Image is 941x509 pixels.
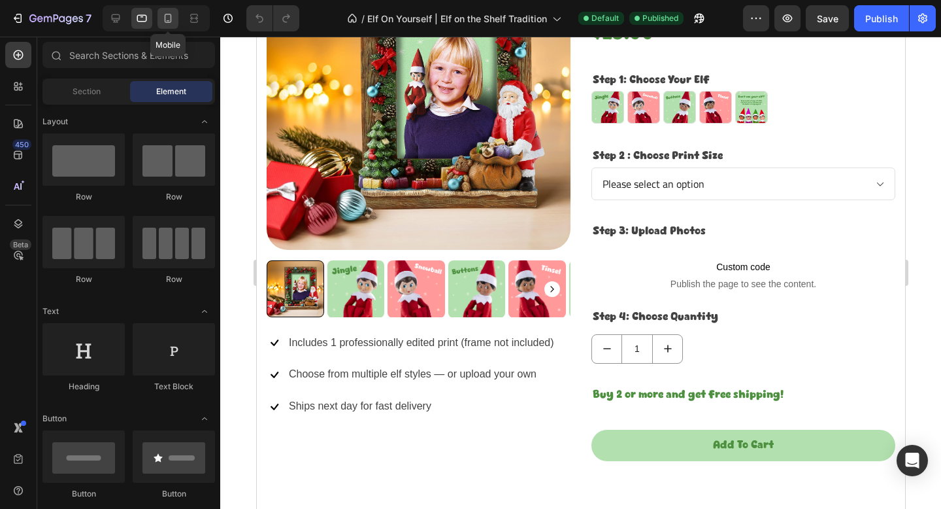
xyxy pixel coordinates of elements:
p: Step 4: Choose Quantity [336,272,637,290]
span: Element [156,86,186,97]
span: Layout [42,116,68,128]
button: Save [806,5,849,31]
p: 7 [86,10,91,26]
span: Elf On Yourself | Elf on the Shelf Tradition [367,12,547,26]
span: / [361,12,365,26]
div: Row [133,191,215,203]
span: Text [42,306,59,317]
div: Row [133,273,215,285]
div: Undo/Redo [246,5,299,31]
legend: Step 2 : Choose Print Size [335,109,467,131]
div: 450 [12,139,31,150]
div: Open Intercom Messenger [897,445,928,476]
span: Custom code [335,222,638,238]
span: Toggle open [194,301,215,322]
div: Add To Cart [456,401,517,417]
div: Beta [10,239,31,250]
button: 7 [5,5,97,31]
div: Button [42,488,125,500]
legend: Step 1: Choose Your Elf [335,33,454,55]
span: Save [817,13,838,24]
div: Row [42,273,125,285]
iframe: Design area [257,37,905,509]
button: increment [396,298,425,326]
button: Publish [854,5,909,31]
p: Buy 2 or more and get free shipping! [336,349,637,368]
span: Publish the page to see the content. [335,241,638,254]
p: Choose from multiple elf styles — or upload your own [32,328,280,347]
p: Includes 1 professionally edited print (frame not included) [32,297,297,316]
div: Heading [42,381,125,393]
span: Published [642,12,678,24]
div: Button [133,488,215,500]
div: Row [42,191,125,203]
span: Default [591,12,619,24]
div: Publish [865,12,898,26]
div: Text Block [133,381,215,393]
span: Section [73,86,101,97]
span: Button [42,413,67,425]
button: Add To Cart [335,393,638,425]
button: Carousel Next Arrow [288,245,303,260]
span: Toggle open [194,408,215,429]
p: Step 3: Upload Photos [336,186,637,205]
button: decrement [335,298,365,326]
p: Ships next day for fast delivery [32,360,174,379]
span: Toggle open [194,111,215,132]
input: quantity [365,298,396,326]
input: Search Sections & Elements [42,42,215,68]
